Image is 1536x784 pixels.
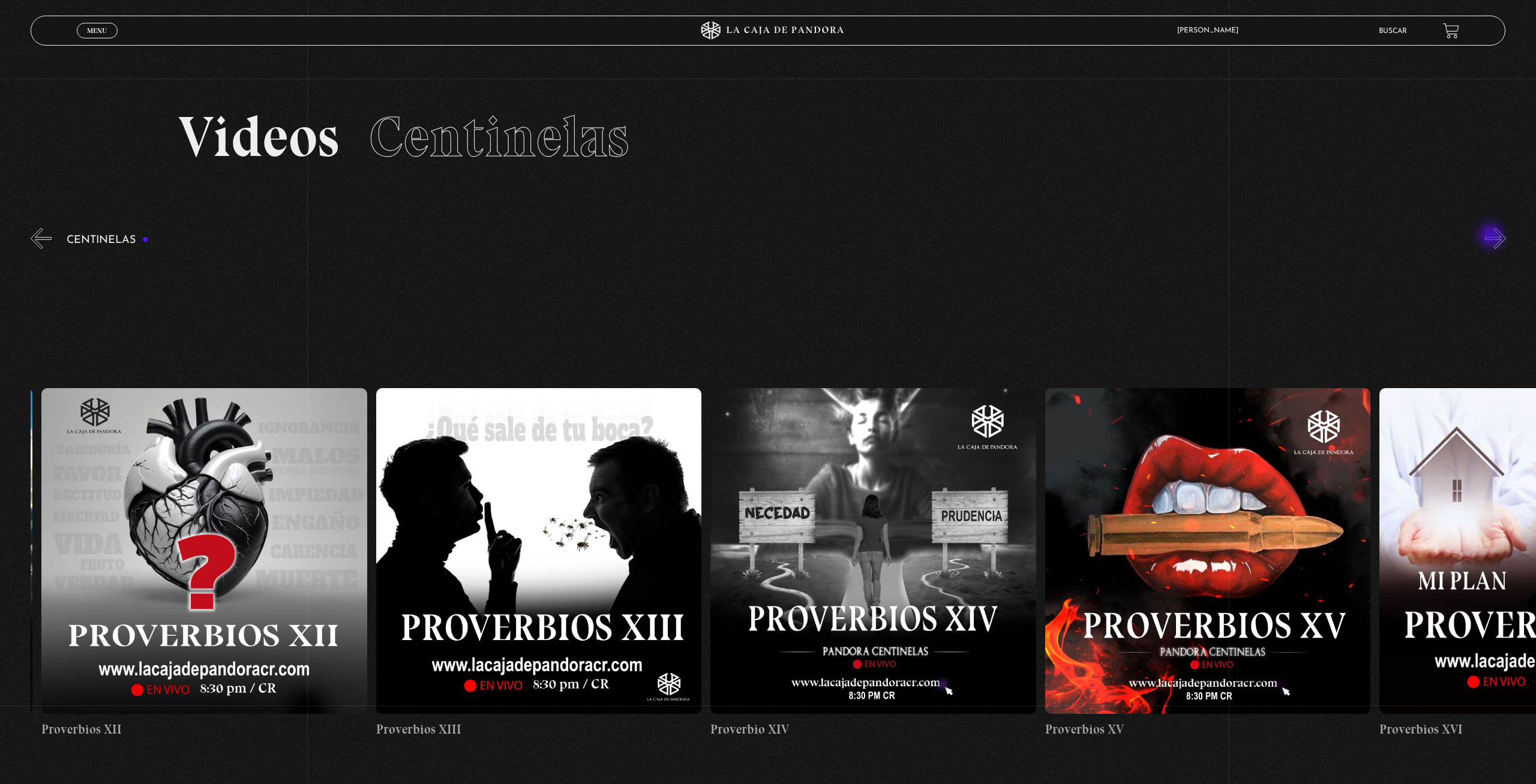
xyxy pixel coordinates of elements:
[87,27,107,34] span: Menu
[67,235,149,246] h3: Centinelas
[1171,27,1250,34] span: [PERSON_NAME]
[1045,720,1371,739] h4: Proverbios XV
[178,109,1358,166] h2: Videos
[41,720,367,739] h4: Proverbios XII
[369,103,629,171] span: Centinelas
[1443,23,1459,39] a: View your shopping cart
[376,720,702,739] h4: Proverbios XIII
[31,228,52,249] button: Previous
[83,37,112,46] span: Cerrar
[1379,28,1407,35] a: Buscar
[1485,228,1506,249] button: Next
[710,720,1036,739] h4: Proverbio XIV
